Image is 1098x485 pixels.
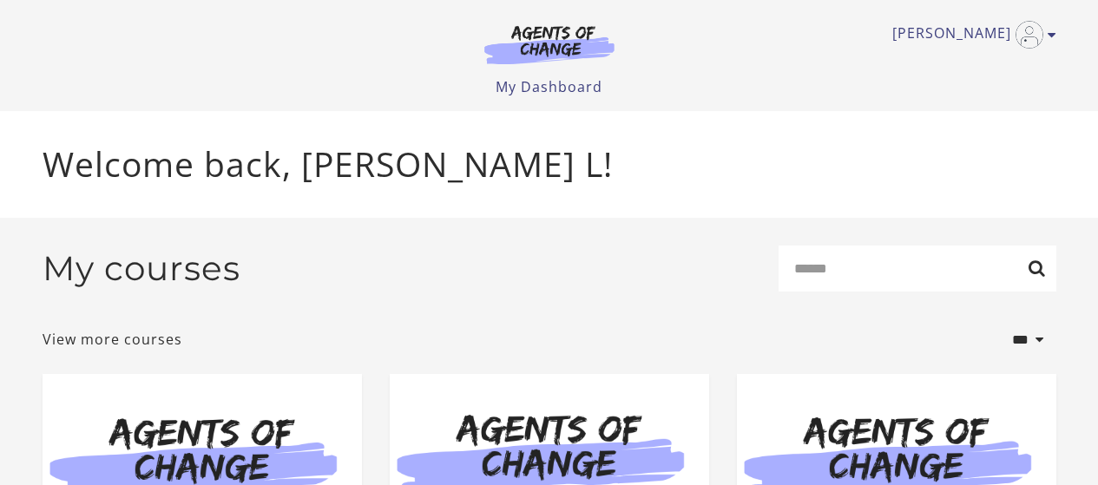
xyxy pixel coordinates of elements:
h2: My courses [43,248,240,289]
a: Toggle menu [892,21,1048,49]
a: My Dashboard [496,77,602,96]
a: View more courses [43,329,182,350]
p: Welcome back, [PERSON_NAME] L! [43,139,1056,190]
img: Agents of Change Logo [466,24,633,64]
